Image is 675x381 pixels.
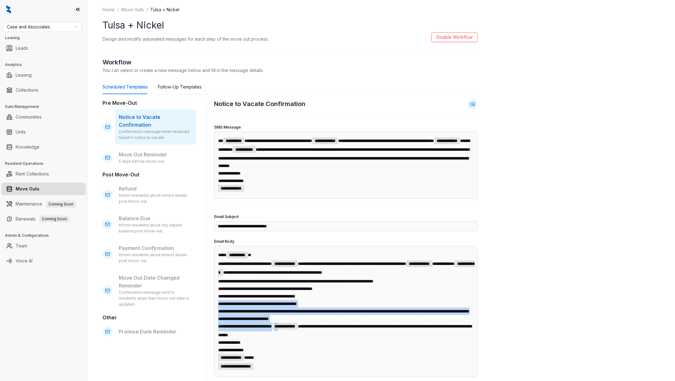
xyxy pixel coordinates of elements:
[119,244,192,252] p: Payment Confirmation
[16,213,69,225] a: RenewalsComing Soon
[1,213,86,225] li: Renewals
[102,67,477,74] p: You can select or create a new message below and fill in the message details.
[146,6,148,13] li: /
[436,34,472,41] span: Disable Workflow
[119,113,192,129] p: Notice to Vacate Confirmation
[119,290,192,307] div: Confirmation message sent to residents when their move-out date is updated.
[5,104,87,109] h3: Data Management
[431,32,477,42] button: Disable Workflow
[119,328,192,336] p: Promise Date Reminder
[16,42,28,54] a: Leads
[1,84,86,96] li: Collections
[101,6,116,13] a: Home
[119,222,192,234] div: Inform residents about any unpaid balance post move-out.
[115,324,196,339] div: Promise Date Reminder
[102,36,269,42] p: Design and modify automated messages for each step of the move out process.
[115,211,196,238] div: Balance Due
[102,314,196,322] h3: Other
[1,198,86,210] li: Maintenance
[117,6,119,13] li: /
[115,270,196,311] div: Move Out Date Changed Reminder
[1,126,86,138] li: Units
[46,201,76,208] span: Coming Soon
[214,214,477,220] h4: Email Subject
[1,141,86,153] li: Knowledge
[5,62,87,68] h3: Analytics
[16,255,32,267] a: Voice AI
[16,69,32,81] a: Leasing
[39,216,69,222] span: Coming Soon
[119,274,192,290] p: Move Out Date Changed Reminder
[16,111,42,123] a: Communities
[5,233,87,238] h3: Admin & Configurations
[7,22,78,32] span: Case and Associates
[102,18,477,32] h1: Tulsa + Nickel
[120,6,145,13] a: Move Outs
[214,99,305,109] h2: Notice to Vacate Confirmation
[115,147,196,168] div: Move Out Reminder
[102,84,148,90] div: Scheduled Templates
[102,58,477,67] h2: Workflow
[1,42,86,54] li: Leads
[16,84,38,96] a: Collections
[115,109,196,145] div: Notice to Vacate Confirmation
[16,168,49,180] a: Rent Collections
[119,193,192,205] div: Inform residents about refund details post move-out.
[115,241,196,268] div: Payment Confirmation
[214,239,477,245] h4: Email Body
[119,159,192,165] div: 5 days before move-out
[119,151,192,159] p: Move Out Reminder
[119,129,192,141] div: Confirmation message when received tenant's notice to vacate.
[119,215,192,222] p: Balance Due
[5,35,87,41] h3: Leasing
[6,5,11,14] img: logo
[5,161,87,166] h3: Resident Operations
[16,126,26,138] a: Units
[1,111,86,123] li: Communities
[16,240,27,252] a: Team
[115,181,196,208] div: Refund
[1,183,86,195] li: Move Outs
[119,185,192,193] p: Refund
[1,69,86,81] li: Leasing
[1,240,86,252] li: Team
[102,99,196,107] h3: Pre Move-Out
[214,124,477,130] h4: SMS Message
[150,6,179,13] li: Tulsa + Nickel
[1,168,86,180] li: Rent Collections
[158,84,202,90] div: Follow-Up Templates
[1,255,86,267] li: Voice AI
[102,171,196,179] h3: Post Move-Out
[119,252,192,264] div: Inform residents about refund details post move-out.
[16,183,39,195] a: Move Outs
[16,141,39,153] a: Knowledge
